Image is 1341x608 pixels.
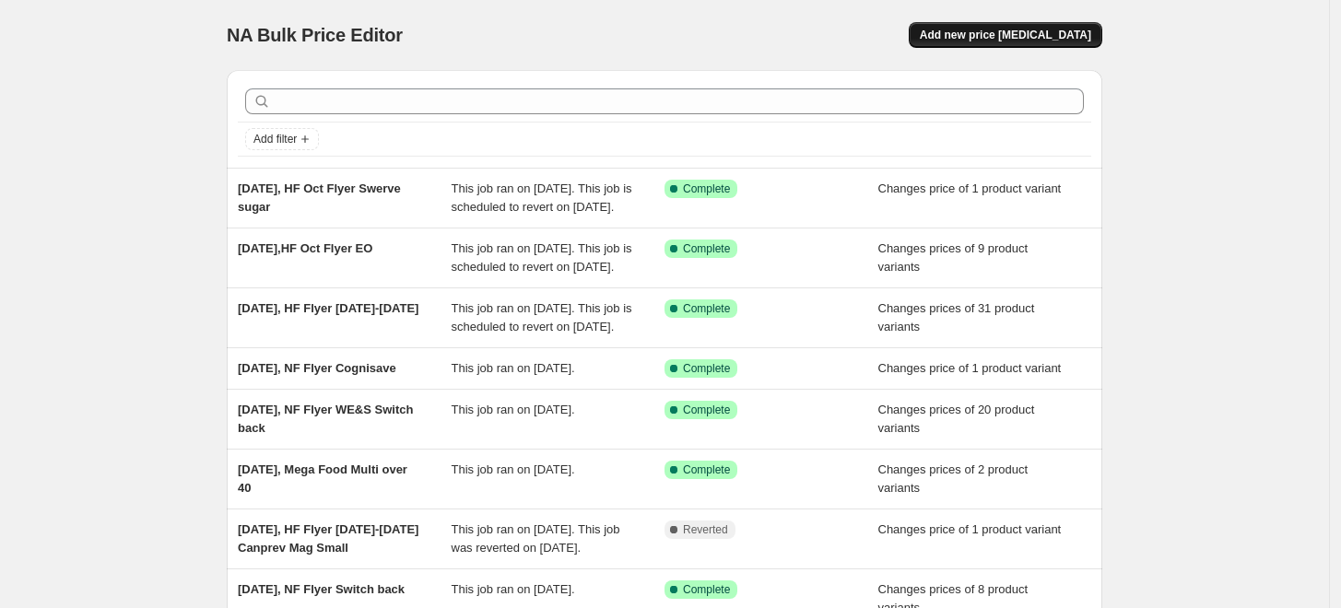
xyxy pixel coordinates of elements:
span: Changes prices of 20 product variants [878,403,1035,435]
span: [DATE], NF Flyer WE&S Switch back [238,403,413,435]
span: [DATE], Mega Food Multi over 40 [238,462,407,495]
span: Complete [683,181,730,196]
span: NA Bulk Price Editor [227,25,403,45]
span: [DATE], NF Flyer Switch back [238,582,405,596]
span: This job ran on [DATE]. [452,361,575,375]
span: This job ran on [DATE]. This job is scheduled to revert on [DATE]. [452,181,632,214]
span: Reverted [683,522,728,537]
span: [DATE], HF Flyer [DATE]-[DATE] Canprev Mag Small [238,522,418,555]
span: Add new price [MEDICAL_DATA] [920,28,1091,42]
span: This job ran on [DATE]. This job was reverted on [DATE]. [452,522,620,555]
span: This job ran on [DATE]. [452,582,575,596]
span: This job ran on [DATE]. This job is scheduled to revert on [DATE]. [452,301,632,333]
span: Complete [683,241,730,256]
span: Complete [683,462,730,477]
span: Complete [683,403,730,417]
span: Changes prices of 2 product variants [878,462,1029,495]
span: This job ran on [DATE]. [452,403,575,416]
span: Complete [683,361,730,376]
span: This job ran on [DATE]. [452,462,575,476]
span: Changes price of 1 product variant [878,181,1062,195]
span: [DATE], NF Flyer Cognisave [238,361,396,375]
span: [DATE],HF Oct Flyer EO [238,241,372,255]
span: Changes price of 1 product variant [878,522,1062,536]
span: This job ran on [DATE]. This job is scheduled to revert on [DATE]. [452,241,632,274]
span: Add filter [253,132,297,146]
span: Complete [683,301,730,316]
span: Complete [683,582,730,597]
span: Changes prices of 9 product variants [878,241,1029,274]
span: [DATE], HF Flyer [DATE]-[DATE] [238,301,418,315]
span: [DATE], HF Oct Flyer Swerve sugar [238,181,401,214]
span: Changes prices of 31 product variants [878,301,1035,333]
button: Add new price [MEDICAL_DATA] [909,22,1102,48]
span: Changes price of 1 product variant [878,361,1062,375]
button: Add filter [245,128,319,150]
